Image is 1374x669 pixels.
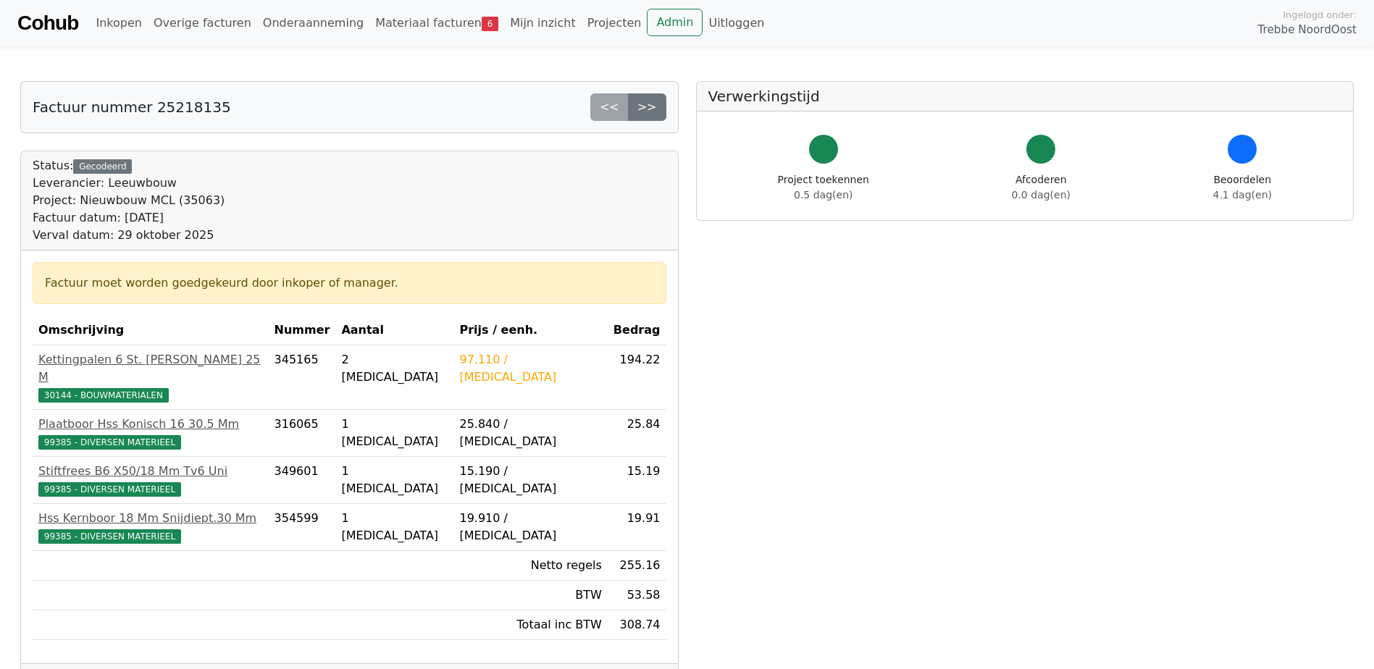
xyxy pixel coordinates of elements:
a: Inkopen [90,9,147,38]
td: 316065 [269,410,336,457]
a: Plaatboor Hss Konisch 16 30.5 Mm99385 - DIVERSEN MATERIEEL [38,416,263,450]
div: Project: Nieuwbouw MCL (35063) [33,192,225,209]
div: Gecodeerd [73,159,132,174]
div: Plaatboor Hss Konisch 16 30.5 Mm [38,416,263,433]
div: Factuur datum: [DATE] [33,209,225,227]
div: Afcoderen [1012,172,1071,203]
div: 1 [MEDICAL_DATA] [341,416,448,450]
h5: Verwerkingstijd [708,88,1342,105]
div: Kettingpalen 6 St. [PERSON_NAME] 25 M [38,351,263,386]
th: Aantal [335,316,453,345]
td: Netto regels [453,551,607,581]
a: Onderaanneming [257,9,369,38]
div: 2 [MEDICAL_DATA] [341,351,448,386]
a: Overige facturen [148,9,257,38]
td: 19.91 [608,504,666,551]
a: Kettingpalen 6 St. [PERSON_NAME] 25 M30144 - BOUWMATERIALEN [38,351,263,403]
span: 4.1 dag(en) [1213,189,1272,201]
td: BTW [453,581,607,610]
span: 99385 - DIVERSEN MATERIEEL [38,482,181,497]
th: Nummer [269,316,336,345]
span: 99385 - DIVERSEN MATERIEEL [38,435,181,450]
a: >> [628,93,666,121]
div: Beoordelen [1213,172,1272,203]
div: Factuur moet worden goedgekeurd door inkoper of manager. [45,274,654,292]
div: Status: [33,157,225,244]
div: Verval datum: 29 oktober 2025 [33,227,225,244]
div: 1 [MEDICAL_DATA] [341,510,448,544]
div: 25.840 / [MEDICAL_DATA] [459,416,601,450]
a: Uitloggen [703,9,770,38]
td: 15.19 [608,457,666,504]
a: Cohub [17,6,78,41]
td: 345165 [269,345,336,410]
td: Totaal inc BTW [453,610,607,640]
span: Ingelogd onder: [1283,8,1357,22]
td: 255.16 [608,551,666,581]
div: Project toekennen [778,172,869,203]
td: 349601 [269,457,336,504]
a: Materiaal facturen6 [369,9,504,38]
div: 15.190 / [MEDICAL_DATA] [459,463,601,497]
span: Trebbe NoordOost [1258,22,1357,38]
a: Admin [647,9,703,36]
span: 6 [482,17,498,31]
th: Prijs / eenh. [453,316,607,345]
a: Projecten [582,9,648,38]
th: Omschrijving [33,316,269,345]
span: 0.0 dag(en) [1012,189,1071,201]
td: 194.22 [608,345,666,410]
td: 354599 [269,504,336,551]
span: 0.5 dag(en) [794,189,853,201]
div: Hss Kernboor 18 Mm Snijdiept.30 Mm [38,510,263,527]
td: 53.58 [608,581,666,610]
div: Stiftfrees B6 X50/18 Mm Tv6 Uni [38,463,263,480]
div: 97.110 / [MEDICAL_DATA] [459,351,601,386]
th: Bedrag [608,316,666,345]
div: Leverancier: Leeuwbouw [33,174,225,192]
td: 308.74 [608,610,666,640]
span: 99385 - DIVERSEN MATERIEEL [38,529,181,544]
a: Mijn inzicht [504,9,582,38]
span: 30144 - BOUWMATERIALEN [38,388,169,403]
td: 25.84 [608,410,666,457]
div: 1 [MEDICAL_DATA] [341,463,448,497]
a: Hss Kernboor 18 Mm Snijdiept.30 Mm99385 - DIVERSEN MATERIEEL [38,510,263,544]
div: 19.910 / [MEDICAL_DATA] [459,510,601,544]
a: Stiftfrees B6 X50/18 Mm Tv6 Uni99385 - DIVERSEN MATERIEEL [38,463,263,497]
h5: Factuur nummer 25218135 [33,98,231,116]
